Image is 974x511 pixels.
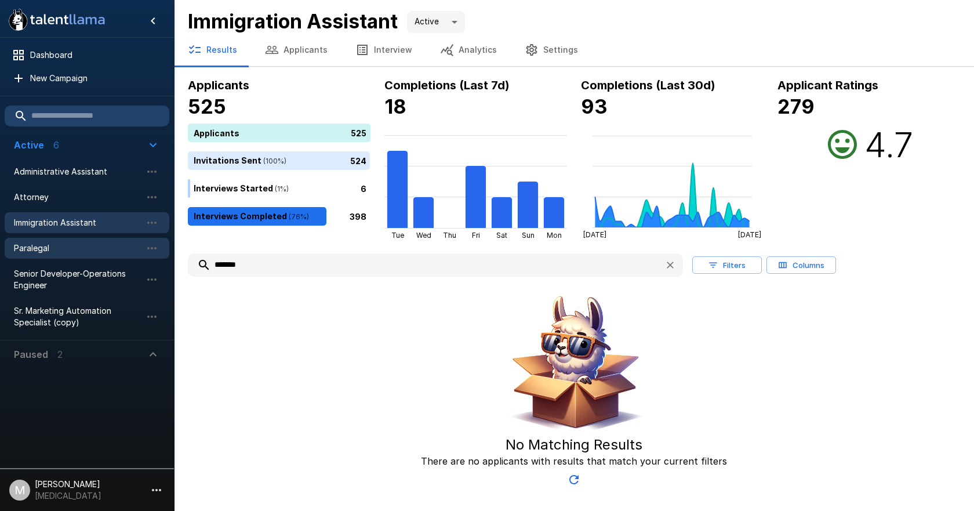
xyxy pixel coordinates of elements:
b: 18 [384,95,406,118]
tspan: Mon [547,231,562,240]
button: Columns [766,256,836,274]
button: Settings [511,34,592,66]
h5: No Matching Results [506,436,642,454]
button: Applicants [251,34,341,66]
p: 525 [351,126,366,139]
tspan: Fri [472,231,480,240]
div: Active [407,11,465,33]
b: Applicants [188,78,249,92]
b: Completions (Last 30d) [581,78,715,92]
button: Results [174,34,251,66]
tspan: Sat [496,231,507,240]
b: 525 [188,95,226,118]
p: 524 [350,154,366,166]
b: Immigration Assistant [188,9,398,33]
p: 6 [361,182,366,194]
p: There are no applicants with results that match your current filters [421,454,727,468]
button: Updated Today - 4:58 PM [562,468,586,491]
img: Animated document [501,291,646,436]
b: 93 [581,95,608,118]
button: Filters [692,256,762,274]
tspan: Tue [391,231,404,240]
p: 398 [350,210,366,222]
button: Interview [341,34,426,66]
b: 279 [777,95,815,118]
h2: 4.7 [864,124,913,165]
tspan: Wed [416,231,431,240]
tspan: [DATE] [583,230,606,239]
button: Analytics [426,34,511,66]
b: Applicant Ratings [777,78,878,92]
tspan: Sun [522,231,535,240]
tspan: Thu [443,231,456,240]
b: Completions (Last 7d) [384,78,510,92]
tspan: [DATE] [738,230,761,239]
